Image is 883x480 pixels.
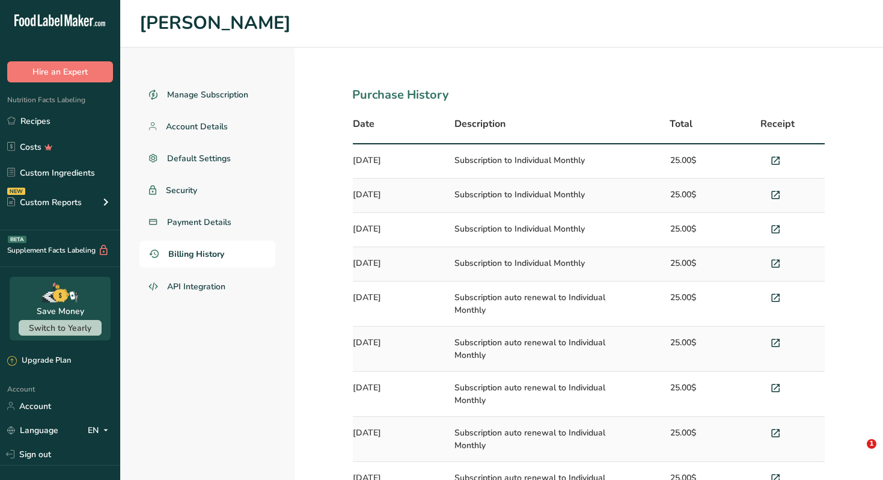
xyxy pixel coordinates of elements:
[139,113,275,140] a: Account Details
[454,117,506,131] span: Description
[447,247,636,282] td: Subscription to Individual Monthly
[166,184,197,197] span: Security
[353,327,447,372] td: [DATE]
[353,417,447,462] td: [DATE]
[88,423,113,437] div: EN
[29,322,91,334] span: Switch to Yearly
[167,88,248,101] span: Manage Subscription
[139,10,864,37] h1: [PERSON_NAME]
[7,188,25,195] div: NEW
[636,327,730,372] td: 25.00$
[636,213,730,247] td: 25.00$
[19,320,102,336] button: Switch to Yearly
[636,417,730,462] td: 25.00$
[7,61,113,82] button: Hire an Expert
[167,280,225,293] span: API Integration
[636,179,730,213] td: 25.00$
[636,372,730,417] td: 25.00$
[353,117,374,131] span: Date
[37,305,84,318] div: Save Money
[842,439,871,468] iframe: Intercom live chat
[352,86,825,104] div: Purchase History
[139,209,275,236] a: Payment Details
[636,282,730,327] td: 25.00$
[447,417,636,462] td: Subscription auto renewal to Individual Monthly
[167,216,231,229] span: Payment Details
[139,145,275,172] a: Default Settings
[636,144,730,179] td: 25.00$
[353,179,447,213] td: [DATE]
[353,247,447,282] td: [DATE]
[447,327,636,372] td: Subscription auto renewal to Individual Monthly
[670,117,692,131] span: Total
[447,179,636,213] td: Subscription to Individual Monthly
[447,282,636,327] td: Subscription auto renewal to Individual Monthly
[353,282,447,327] td: [DATE]
[353,213,447,247] td: [DATE]
[7,196,82,209] div: Custom Reports
[139,177,275,204] a: Security
[139,81,275,108] a: Manage Subscription
[353,372,447,417] td: [DATE]
[353,144,447,179] td: [DATE]
[167,152,231,165] span: Default Settings
[166,120,228,133] span: Account Details
[447,372,636,417] td: Subscription auto renewal to Individual Monthly
[636,247,730,282] td: 25.00$
[867,439,876,449] span: 1
[7,420,58,441] a: Language
[447,213,636,247] td: Subscription to Individual Monthly
[7,355,71,367] div: Upgrade Plan
[760,117,795,131] span: Receipt
[8,236,26,243] div: BETA
[168,248,224,260] span: Billing History
[139,272,275,301] a: API Integration
[447,144,636,179] td: Subscription to Individual Monthly
[139,241,275,268] a: Billing History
